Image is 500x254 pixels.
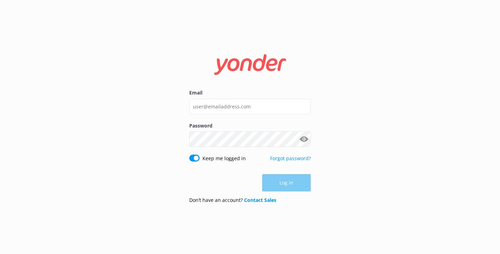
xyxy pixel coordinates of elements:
label: Password [189,122,311,130]
a: Contact Sales [244,197,276,203]
label: Email [189,89,311,97]
label: Keep me logged in [202,155,246,162]
input: user@emailaddress.com [189,99,311,114]
a: Forgot password? [270,155,311,162]
p: Don’t have an account? [189,196,276,204]
button: Show password [297,132,311,146]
